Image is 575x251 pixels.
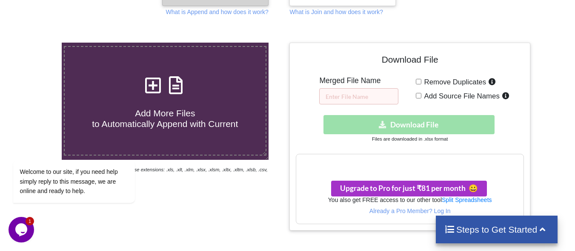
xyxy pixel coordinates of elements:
span: Remove Duplicates [421,78,486,86]
p: Already a Pro Member? Log In [296,207,523,215]
iframe: chat widget [9,83,162,213]
small: Files are downloaded in .xlsx format [372,136,448,141]
p: What is Join and how does it work? [289,8,383,16]
button: Upgrade to Pro for just ₹81 per monthsmile [331,181,487,196]
span: Add Source File Names [421,92,500,100]
h4: Steps to Get Started [444,224,549,235]
span: Add More Files to Automatically Append with Current [92,108,238,129]
i: You can select files with any of these extensions: .xls, .xlt, .xlm, .xlsx, .xlsm, .xltx, .xltm, ... [62,167,268,181]
h3: Your files are more than 1 MB [296,159,523,168]
p: What is Append and how does it work? [166,8,269,16]
h5: Merged File Name [319,76,398,85]
span: Welcome to our site, if you need help simply reply to this message, we are online and ready to help. [11,85,109,111]
a: Split Spreadsheets [442,196,492,203]
iframe: chat widget [9,217,36,242]
h4: Download File [296,49,524,73]
input: Enter File Name [319,88,398,104]
span: smile [466,184,478,193]
span: Upgrade to Pro for just ₹81 per month [340,184,478,193]
h6: You also get FREE access to our other tool [296,196,523,204]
